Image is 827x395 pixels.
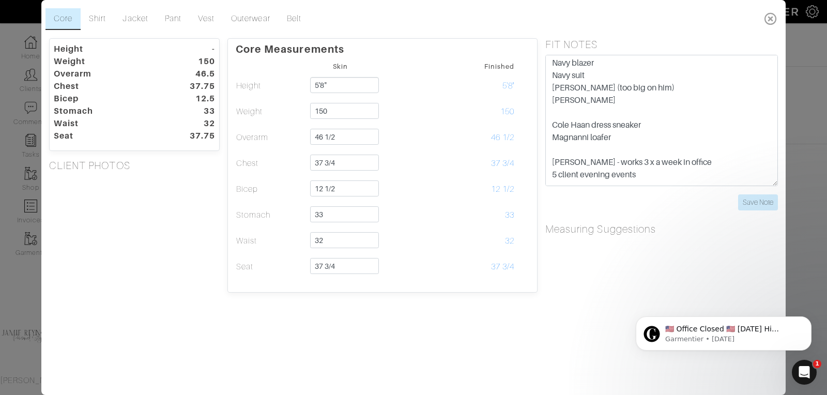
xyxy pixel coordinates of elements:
[164,105,223,117] dt: 33
[46,55,164,68] dt: Weight
[157,8,190,30] a: Pant
[81,8,114,30] a: Shirt
[46,117,164,130] dt: Waist
[236,228,305,254] td: Waist
[502,81,514,90] span: 5'8"
[500,107,514,116] span: 150
[236,202,305,228] td: Stomach
[236,125,305,150] td: Overarm
[164,55,223,68] dt: 150
[46,130,164,142] dt: Seat
[545,223,778,235] h5: Measuring Suggestions
[46,93,164,105] dt: Bicep
[236,73,305,99] td: Height
[164,117,223,130] dt: 32
[236,254,305,280] td: Seat
[46,43,164,55] dt: Height
[491,185,514,194] span: 12 1/2
[505,236,514,246] span: 32
[545,38,778,51] h5: FIT NOTES
[484,63,514,70] small: Finished
[46,68,164,80] dt: Overarm
[46,105,164,117] dt: Stomach
[164,130,223,142] dt: 37.75
[164,68,223,80] dt: 46.5
[491,159,514,168] span: 37 3/4
[114,8,156,30] a: Jacket
[236,150,305,176] td: Chest
[45,8,81,30] a: Core
[236,39,529,55] p: Core Measurements
[491,262,514,271] span: 37 3/4
[164,93,223,105] dt: 12.5
[333,63,348,70] small: Skin
[236,99,305,125] td: Weight
[792,360,817,385] iframe: Intercom live chat
[223,8,278,30] a: Outerwear
[505,210,514,220] span: 33
[49,159,220,172] h5: CLIENT PHOTOS
[738,194,778,210] input: Save Note
[164,43,223,55] dt: -
[164,80,223,93] dt: 37.75
[813,360,821,368] span: 1
[279,8,310,30] a: Belt
[491,133,514,142] span: 46 1/2
[236,176,305,202] td: Bicep
[620,295,827,367] iframe: Intercom notifications message
[46,80,164,93] dt: Chest
[190,8,223,30] a: Vest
